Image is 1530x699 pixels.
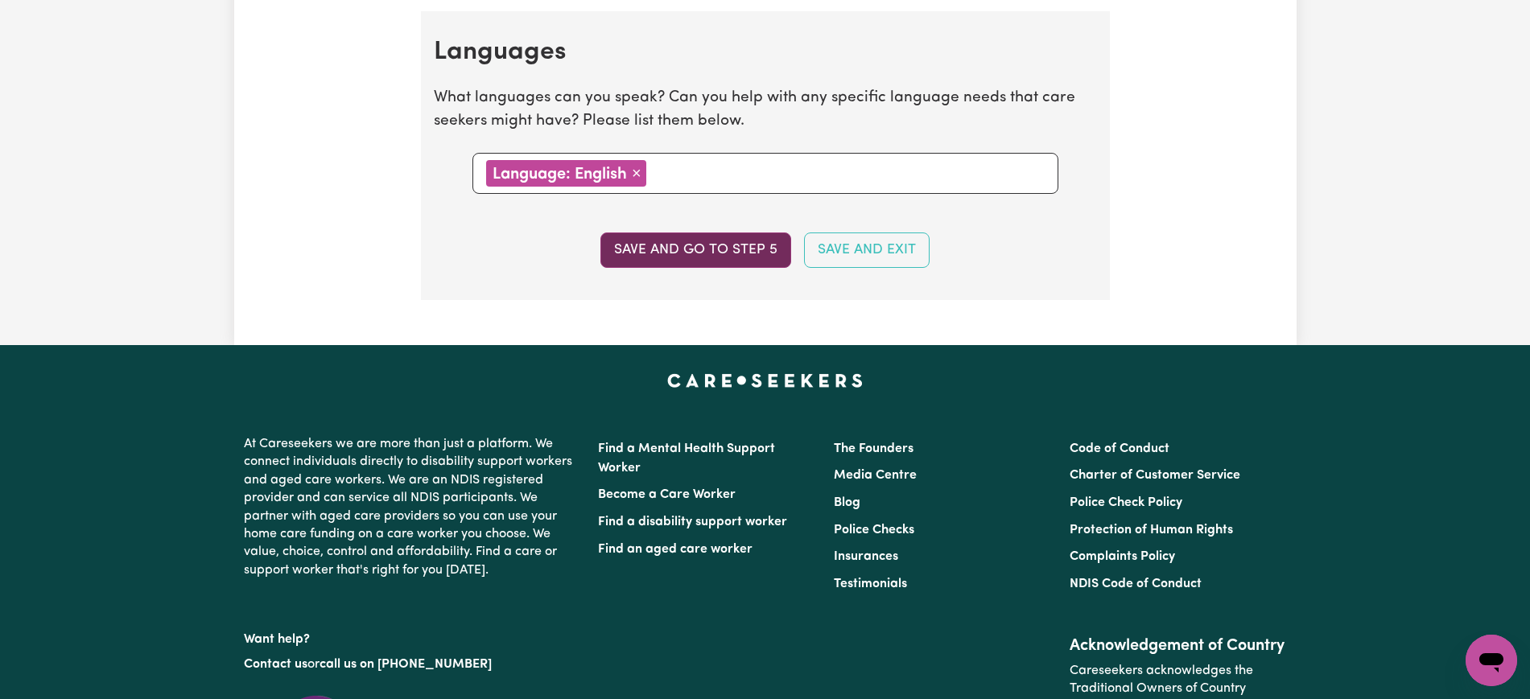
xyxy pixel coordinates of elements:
[834,550,898,563] a: Insurances
[598,442,775,475] a: Find a Mental Health Support Worker
[834,496,860,509] a: Blog
[1070,578,1202,590] a: NDIS Code of Conduct
[244,649,579,680] p: or
[1070,442,1169,455] a: Code of Conduct
[1070,469,1240,482] a: Charter of Customer Service
[598,543,753,556] a: Find an aged care worker
[244,429,579,586] p: At Careseekers we are more than just a platform. We connect individuals directly to disability su...
[834,578,907,590] a: Testimonials
[434,37,1097,68] h2: Languages
[1070,524,1233,537] a: Protection of Human Rights
[434,87,1097,134] p: What languages can you speak? Can you help with any specific language needs that care seekers mig...
[667,374,863,387] a: Careseekers home page
[1466,635,1517,686] iframe: Button to launch messaging window, conversation in progress
[1070,496,1182,509] a: Police Check Policy
[244,624,579,648] p: Want help?
[486,160,646,187] div: Language: English
[600,232,791,268] button: Save and go to step 5
[1070,550,1175,563] a: Complaints Policy
[598,488,736,501] a: Become a Care Worker
[244,658,307,671] a: Contact us
[598,516,787,528] a: Find a disability support worker
[1070,636,1286,656] h2: Acknowledgement of Country
[804,232,930,268] button: Save and Exit
[834,442,913,455] a: The Founders
[834,469,917,482] a: Media Centre
[632,164,641,182] span: ×
[320,658,492,671] a: call us on [PHONE_NUMBER]
[834,524,914,537] a: Police Checks
[627,160,646,186] button: Remove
